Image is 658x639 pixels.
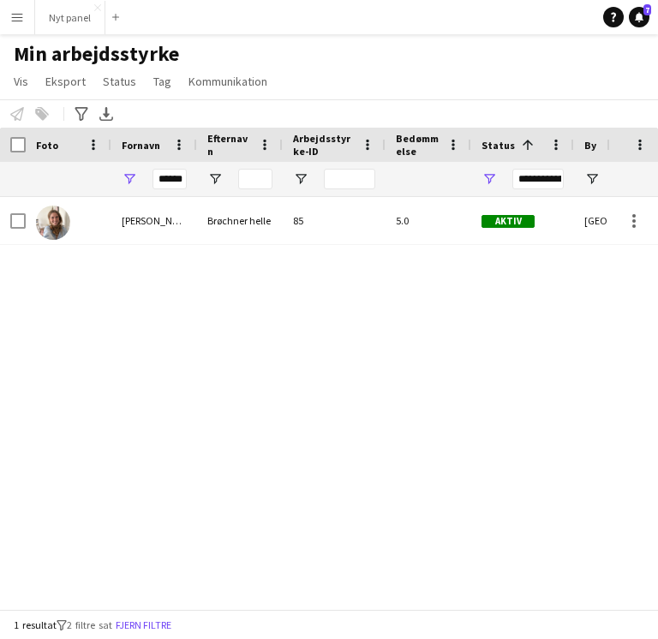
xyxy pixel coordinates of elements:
app-action-btn: Avancerede filtre [71,104,92,124]
div: Brøchner helle [197,197,283,244]
button: Åbn Filtermenu [584,171,600,187]
span: Fornavn [122,139,160,152]
span: Vis [14,74,28,89]
app-action-btn: Eksporter XLSX [96,104,117,124]
a: Vis [7,70,35,93]
button: Åbn Filtermenu [293,171,308,187]
a: Tag [147,70,178,93]
span: Bedømmelse [396,132,440,158]
input: Efternavn Filter Input [238,169,272,189]
a: Status [96,70,143,93]
span: 2 filtre sat [67,618,112,631]
span: Efternavn [207,132,252,158]
span: Status [482,139,515,152]
input: Fornavn Filter Input [153,169,187,189]
img: Elvira Brøchner helle [36,206,70,240]
span: By [584,139,596,152]
div: 85 [283,197,386,244]
div: [PERSON_NAME] [111,197,197,244]
button: Åbn Filtermenu [207,171,223,187]
span: Arbejdsstyrke-ID [293,132,355,158]
button: Fjern filtre [112,616,175,635]
span: Foto [36,139,58,152]
button: Åbn Filtermenu [482,171,497,187]
span: Eksport [45,74,86,89]
input: Arbejdsstyrke-ID Filter Input [324,169,375,189]
button: Nyt panel [35,1,105,34]
span: Tag [153,74,171,89]
a: Kommunikation [182,70,274,93]
a: Eksport [39,70,93,93]
span: Min arbejdsstyrke [14,41,179,67]
span: Kommunikation [188,74,267,89]
span: Aktiv [482,215,535,228]
a: 7 [629,7,649,27]
span: Status [103,74,136,89]
button: Åbn Filtermenu [122,171,137,187]
span: 7 [643,4,651,15]
div: 5.0 [386,197,471,244]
